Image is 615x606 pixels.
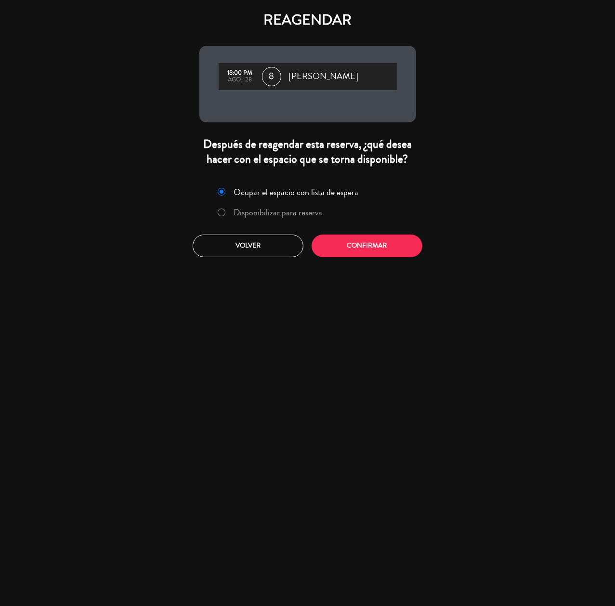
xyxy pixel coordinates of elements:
h4: REAGENDAR [199,12,416,29]
button: Confirmar [312,235,422,257]
button: Volver [193,235,303,257]
div: Después de reagendar esta reserva, ¿qué desea hacer con el espacio que se torna disponible? [199,137,416,167]
div: ago., 28 [223,77,257,83]
label: Disponibilizar para reserva [234,208,322,217]
span: 8 [262,67,281,86]
label: Ocupar el espacio con lista de espera [234,188,358,197]
div: 18:00 PM [223,70,257,77]
span: [PERSON_NAME] [289,69,359,84]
